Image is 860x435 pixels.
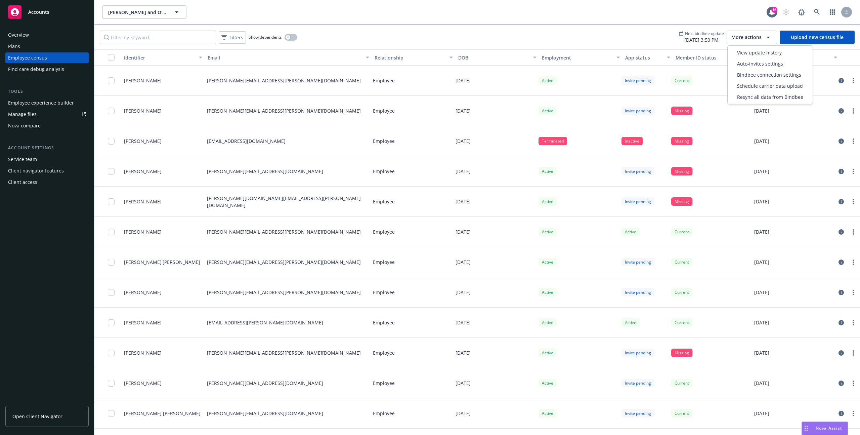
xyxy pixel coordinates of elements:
div: Active [539,379,557,387]
div: Tools [5,88,89,95]
span: [PERSON_NAME] and O'Dell LLC [108,9,166,16]
div: Active [539,409,557,418]
a: Employee experience builder [5,97,89,108]
p: [PERSON_NAME][EMAIL_ADDRESS][PERSON_NAME][DOMAIN_NAME] [207,77,361,84]
span: Next bindbee update [685,31,724,36]
span: Auto-invites settings [737,60,783,67]
p: Employee [373,380,395,387]
span: Open Client Navigator [12,413,62,420]
div: Employment [542,54,613,61]
div: Email [208,54,362,61]
p: [PERSON_NAME][EMAIL_ADDRESS][PERSON_NAME][DOMAIN_NAME] [207,259,361,266]
div: Missing [671,167,692,175]
p: Employee [373,289,395,296]
span: [PERSON_NAME] [PERSON_NAME] [124,410,201,417]
input: Toggle Row Selected [108,319,115,326]
a: more [849,409,857,418]
div: Active [539,107,557,115]
input: Select all [108,54,115,61]
div: Invite pending [621,197,654,206]
p: Employee [373,410,395,417]
button: App status [622,49,673,66]
p: [DATE] [456,349,471,356]
p: Employee [373,168,395,175]
p: [PERSON_NAME][EMAIL_ADDRESS][DOMAIN_NAME] [207,380,323,387]
input: Toggle Row Selected [108,198,115,205]
p: [DATE] [456,259,471,266]
p: [PERSON_NAME][EMAIL_ADDRESS][PERSON_NAME][DOMAIN_NAME] [207,228,361,235]
span: [PERSON_NAME] [124,349,162,356]
p: [DATE] [754,107,769,114]
p: [DATE] [754,259,769,266]
p: [DATE] [456,77,471,84]
span: [PERSON_NAME] [124,289,162,296]
a: more [849,349,857,357]
input: Toggle Row Selected [108,289,115,296]
div: Relationship [375,54,445,61]
div: Account settings [5,145,89,151]
input: Filter by keyword... [100,31,216,44]
p: Employee [373,259,395,266]
a: Upload new census file [780,31,855,44]
a: Client navigator features [5,165,89,176]
span: [PERSON_NAME] [124,198,162,205]
p: [DATE] [754,137,769,145]
div: Active [539,76,557,85]
p: [PERSON_NAME][DOMAIN_NAME][EMAIL_ADDRESS][PERSON_NAME][DOMAIN_NAME] [207,195,368,209]
div: Current [671,288,692,296]
div: More actions [727,45,813,104]
a: Service team [5,154,89,165]
p: [DATE] [456,228,471,235]
p: Employee [373,77,395,84]
div: Active [539,167,557,175]
div: Active [621,318,640,327]
p: [DATE] [754,289,769,296]
div: Employee experience builder [8,97,74,108]
button: DOB [456,49,539,66]
div: Find care debug analysis [8,64,64,75]
a: Search [810,5,824,19]
input: Toggle Row Selected [108,380,115,387]
p: Employee [373,228,395,235]
p: [DATE] [456,137,471,145]
span: Show dependents [249,34,282,40]
a: circleInformation [837,258,845,266]
input: Toggle Row Selected [108,259,115,266]
p: [PERSON_NAME][EMAIL_ADDRESS][PERSON_NAME][DOMAIN_NAME] [207,289,361,296]
div: Invite pending [621,409,654,418]
a: more [849,228,857,236]
div: 16 [771,7,777,13]
p: [DATE] [456,198,471,205]
div: Invite pending [621,379,654,387]
div: App status [625,54,662,61]
span: Bindbee connection settings [737,71,801,78]
span: [PERSON_NAME]'[PERSON_NAME] [124,259,200,266]
div: Nova compare [8,120,41,131]
div: Terminated [539,137,567,145]
a: Manage files [5,109,89,120]
div: Current [671,409,692,418]
p: [PERSON_NAME][EMAIL_ADDRESS][PERSON_NAME][DOMAIN_NAME] [207,107,361,114]
span: [PERSON_NAME] [124,319,162,326]
button: More actions [727,31,777,44]
div: Plans [8,41,20,52]
a: circleInformation [837,137,845,145]
span: Nova Assist [816,425,842,431]
div: Drag to move [802,422,810,435]
p: Employee [373,198,395,205]
a: Client access [5,177,89,188]
a: Accounts [5,3,89,22]
p: Employee [373,137,395,145]
div: Current [671,379,692,387]
a: Nova compare [5,120,89,131]
div: Invite pending [621,167,654,175]
span: Schedule carrier data upload [737,82,803,89]
span: Filters [229,34,243,41]
input: Toggle Row Selected [108,410,115,417]
div: Service team [8,154,37,165]
div: Active [621,228,640,236]
div: Invite pending [621,288,654,296]
span: More actions [731,34,762,41]
button: [PERSON_NAME] and O'Dell LLC [102,5,186,19]
div: DOB [458,54,529,61]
